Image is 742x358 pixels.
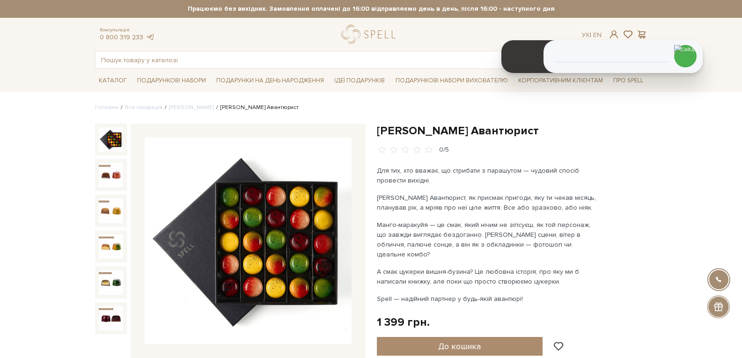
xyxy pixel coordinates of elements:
h1: [PERSON_NAME] Авантюрист [377,124,647,138]
p: А смак цукерки вишня-бузина? Це любовна історія, про яку ми б написали книжку, але поки що просто... [377,267,596,286]
a: Подарунки на День народження [213,73,328,88]
a: logo [341,25,400,44]
a: Головна [95,104,118,111]
img: Сет цукерок Авантюрист [99,198,123,223]
span: Консультація: [100,27,155,33]
a: telegram [146,33,155,41]
img: Сет цукерок Авантюрист [99,163,123,187]
strong: Працюємо без вихідних. Замовлення оплачені до 16:00 відправляємо день в день, після 16:00 - насту... [95,5,647,13]
img: Сет цукерок Авантюрист [99,270,123,294]
li: [PERSON_NAME] Авантюрист [214,103,299,112]
img: Сет цукерок Авантюрист [99,306,123,330]
a: En [593,31,602,39]
input: Пошук товару у каталозі [96,51,625,68]
p: Spell — надійний партнер у будь-якій авантюрі! [377,294,596,304]
div: 1 399 грн. [377,315,430,329]
a: Вся продукція [125,104,162,111]
a: 0 800 319 233 [100,33,143,41]
a: Подарункові набори вихователю [392,73,512,88]
p: Манго-маракуйя — це смак, який нічим не зіпсуєш, як той персонаж, що завжди виглядає бездоганно. ... [377,220,596,259]
img: Сет цукерок Авантюрист [99,127,123,152]
p: [PERSON_NAME] Авантюрист, як присмак пригоди, яку ти чекав місяць, планував рік, а мріяв про неї ... [377,193,596,212]
div: 0/5 [439,146,449,154]
a: [PERSON_NAME] [169,104,214,111]
a: Про Spell [610,73,647,88]
img: Сет цукерок Авантюрист [99,234,123,259]
p: Для тих, хто вважає, що стрибати з парашутом — чудовий спосіб провести вихідні. [377,166,596,185]
button: До кошика [377,337,543,356]
a: Корпоративним клієнтам [514,73,607,88]
img: Сет цукерок Авантюрист [145,138,352,344]
div: Ук [582,31,602,39]
span: До кошика [438,341,481,351]
a: Ідеї подарунків [331,73,389,88]
a: Подарункові набори [133,73,210,88]
a: Каталог [95,73,131,88]
span: | [590,31,591,39]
